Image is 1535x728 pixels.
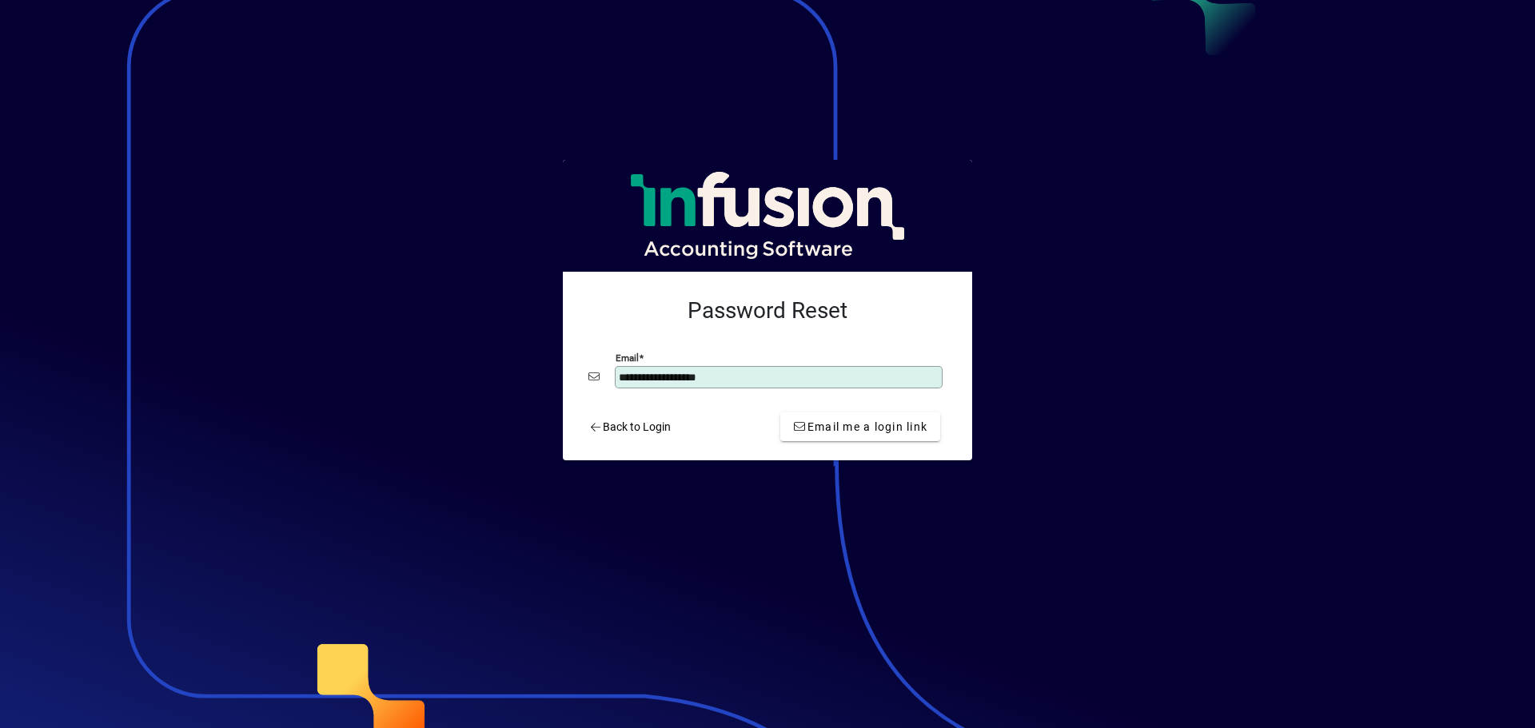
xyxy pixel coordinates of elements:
button: Email me a login link [780,412,940,441]
h2: Password Reset [588,297,947,324]
span: Back to Login [588,419,671,436]
a: Back to Login [582,412,677,441]
mat-label: Email [616,352,639,364]
span: Email me a login link [793,419,927,436]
